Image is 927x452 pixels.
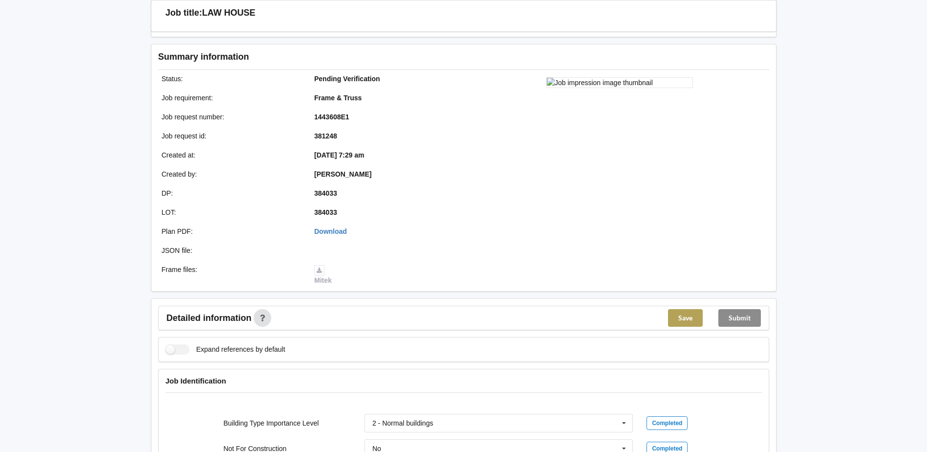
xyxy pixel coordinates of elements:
a: Download [314,227,347,235]
div: Job request number : [155,112,308,122]
b: Frame & Truss [314,94,362,102]
label: Building Type Importance Level [223,419,319,427]
b: [DATE] 7:29 am [314,151,364,159]
b: 381248 [314,132,337,140]
div: Completed [647,416,688,430]
b: [PERSON_NAME] [314,170,371,178]
b: 384033 [314,208,337,216]
b: 1443608E1 [314,113,349,121]
h4: Job Identification [166,376,762,385]
div: Job requirement : [155,93,308,103]
div: No [372,445,381,452]
label: Expand references by default [166,344,285,355]
div: 2 - Normal buildings [372,420,433,427]
img: Job impression image thumbnail [546,77,693,88]
div: Plan PDF : [155,226,308,236]
button: Save [668,309,703,327]
div: Created at : [155,150,308,160]
div: JSON file : [155,246,308,255]
h3: Summary information [158,51,613,63]
div: Status : [155,74,308,84]
div: DP : [155,188,308,198]
div: Created by : [155,169,308,179]
b: 384033 [314,189,337,197]
div: Frame files : [155,265,308,285]
span: Detailed information [167,314,252,322]
div: LOT : [155,207,308,217]
div: Job request id : [155,131,308,141]
a: Mitek [314,266,332,284]
b: Pending Verification [314,75,380,83]
h3: LAW HOUSE [202,7,256,19]
h3: Job title: [166,7,202,19]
